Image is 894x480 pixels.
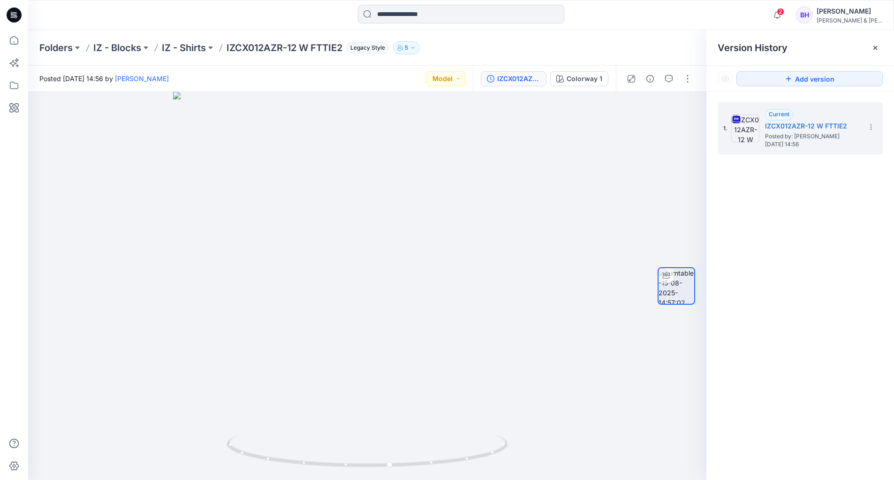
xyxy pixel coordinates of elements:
div: [PERSON_NAME] [817,6,882,17]
h5: IZCX012AZR-12 W FTTIE2 [765,120,859,132]
span: Version History [718,42,788,53]
span: Legacy Style [346,42,389,53]
p: IZCX012AZR-12 W FTTIE2 [227,41,342,54]
span: 1. [723,124,727,133]
a: IZ - Shirts [162,41,206,54]
button: 5 [393,41,420,54]
img: IZCX012AZR-12 W FTTIE2 [731,114,759,142]
a: Folders [39,41,73,54]
span: 2 [777,8,784,15]
div: BH [796,7,813,23]
button: Legacy Style [342,41,389,54]
button: IZCX012AZR-12 W FTTIE2 [481,71,546,86]
a: [PERSON_NAME] [115,75,169,82]
button: Add version [736,71,883,86]
span: Posted by: Emily Reynaga [765,132,859,141]
button: Show Hidden Versions [718,71,733,86]
img: turntable-15-08-2025-14:57:02 [659,268,694,304]
div: Colorway 1 [567,74,602,84]
a: IZ - Blocks [93,41,141,54]
div: [PERSON_NAME] & [PERSON_NAME] [817,17,882,24]
span: Posted [DATE] 14:56 by [39,74,169,83]
p: 5 [405,43,408,53]
button: Colorway 1 [550,71,608,86]
div: IZCX012AZR-12 W FTTIE2 [497,74,540,84]
span: Current [769,111,789,118]
button: Close [871,44,879,52]
span: [DATE] 14:56 [765,141,859,148]
button: Details [643,71,658,86]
